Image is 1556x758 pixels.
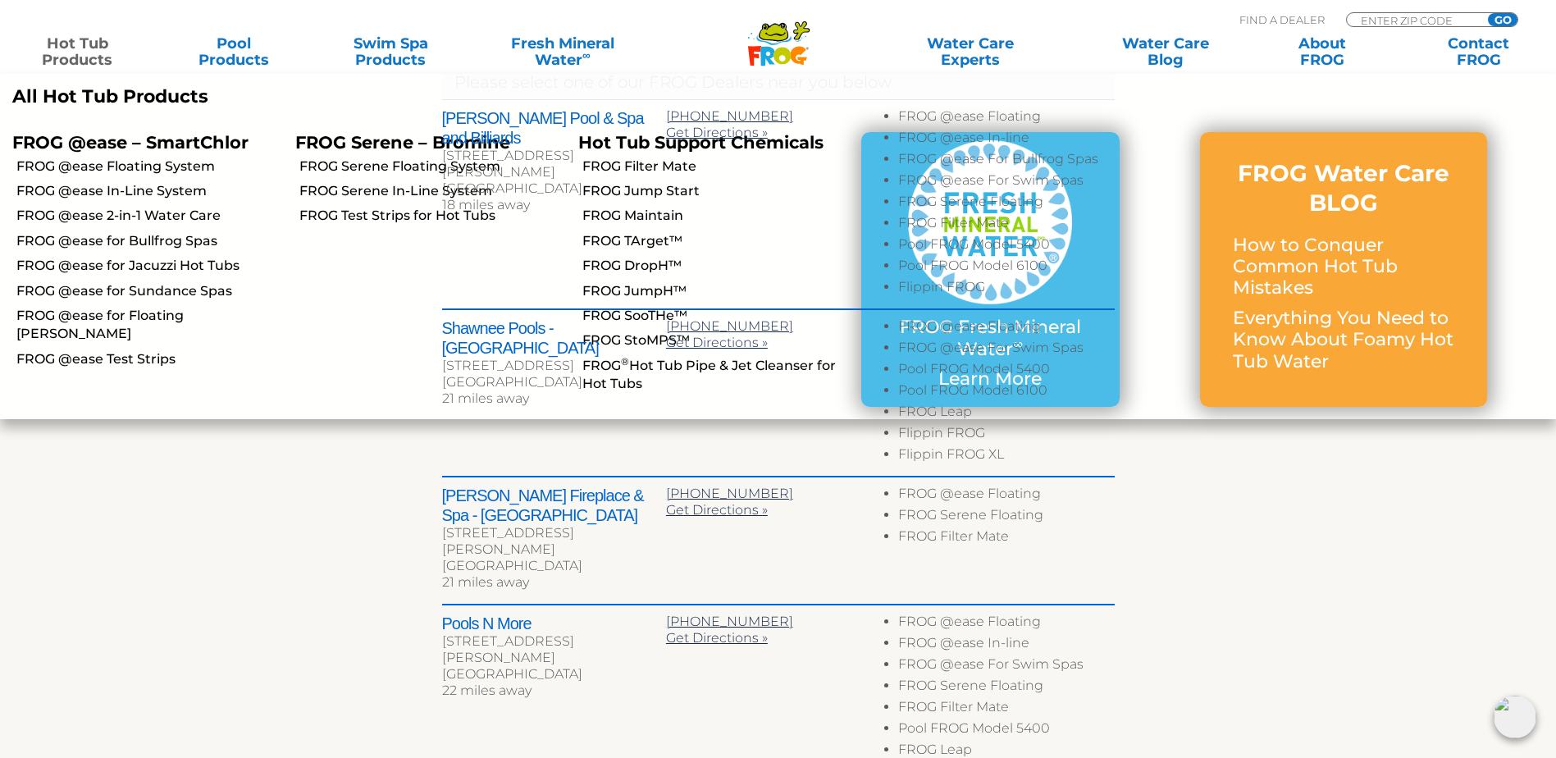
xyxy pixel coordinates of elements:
[442,390,529,406] span: 21 miles away
[898,172,1114,194] li: FROG @ease For Swim Spas
[442,148,666,180] div: [STREET_ADDRESS][PERSON_NAME]
[1233,158,1454,381] a: FROG Water Care BLOG How to Conquer Common Hot Tub Mistakes Everything You Need to Know About Foa...
[442,108,666,148] h2: [PERSON_NAME] Pool & Spa and Billiards
[1233,308,1454,372] p: Everything You Need to Know About Foamy Hot Tub Water
[666,614,793,629] a: [PHONE_NUMBER]
[898,215,1114,236] li: FROG Filter Mate
[898,279,1114,300] li: Flippin FROG
[442,318,666,358] h2: Shawnee Pools - [GEOGRAPHIC_DATA]
[898,528,1114,550] li: FROG Filter Mate
[16,307,283,344] a: FROG @ease for Floating [PERSON_NAME]
[666,318,793,334] a: [PHONE_NUMBER]
[1488,13,1517,26] input: GO
[1233,235,1454,299] p: How to Conquer Common Hot Tub Mistakes
[442,180,666,197] div: [GEOGRAPHIC_DATA]
[1494,696,1536,738] img: openIcon
[299,207,566,225] a: FROG Test Strips for Hot Tubs
[898,151,1114,172] li: FROG @ease For Bullfrog Spas
[1261,35,1383,68] a: AboutFROG
[16,257,283,275] a: FROG @ease for Jacuzzi Hot Tubs
[442,683,532,698] span: 22 miles away
[16,282,283,300] a: FROG @ease for Sundance Spas
[16,35,139,68] a: Hot TubProducts
[442,614,666,633] h2: Pools N More
[666,630,768,646] a: Get Directions »
[898,258,1114,279] li: Pool FROG Model 6100
[486,35,639,68] a: Fresh MineralWater∞
[1239,12,1325,27] p: Find A Dealer
[898,382,1114,404] li: Pool FROG Model 6100
[898,404,1114,425] li: FROG Leap
[872,35,1070,68] a: Water CareExperts
[898,446,1114,468] li: Flippin FROG XL
[898,635,1114,656] li: FROG @ease In-line
[666,335,768,350] a: Get Directions »
[898,425,1114,446] li: Flippin FROG
[442,666,666,683] div: [GEOGRAPHIC_DATA]
[898,656,1114,678] li: FROG @ease For Swim Spas
[898,194,1114,215] li: FROG Serene Floating
[442,574,529,590] span: 21 miles away
[898,614,1114,635] li: FROG @ease Floating
[12,86,766,107] a: All Hot Tub Products
[1233,158,1454,218] h3: FROG Water Care BLOG
[442,486,666,525] h2: [PERSON_NAME] Fireplace & Spa - [GEOGRAPHIC_DATA]
[898,699,1114,720] li: FROG Filter Mate
[295,132,554,153] p: FROG Serene – Bromine
[16,232,283,250] a: FROG @ease for Bullfrog Spas
[442,525,666,558] div: [STREET_ADDRESS][PERSON_NAME]
[898,108,1114,130] li: FROG @ease Floating
[666,502,768,518] a: Get Directions »
[173,35,295,68] a: PoolProducts
[898,361,1114,382] li: Pool FROG Model 5400
[16,350,283,368] a: FROG @ease Test Strips
[442,558,666,574] div: [GEOGRAPHIC_DATA]
[299,182,566,200] a: FROG Serene In-Line System
[666,108,793,124] a: [PHONE_NUMBER]
[666,125,768,140] a: Get Directions »
[898,236,1114,258] li: Pool FROG Model 5400
[442,374,666,390] div: [GEOGRAPHIC_DATA]
[12,132,271,153] p: FROG @ease – SmartChlor
[898,340,1114,361] li: FROG @ease For Swim Spas
[582,48,591,62] sup: ∞
[299,158,566,176] a: FROG Serene Floating System
[442,633,666,666] div: [STREET_ADDRESS][PERSON_NAME]
[1359,13,1470,27] input: Zip Code Form
[898,507,1114,528] li: FROG Serene Floating
[666,486,793,501] a: [PHONE_NUMBER]
[16,182,283,200] a: FROG @ease In-Line System
[898,318,1114,340] li: FROG @ease Floating
[1104,35,1226,68] a: Water CareBlog
[898,130,1114,151] li: FROG @ease In-line
[442,197,530,212] span: 18 miles away
[898,486,1114,507] li: FROG @ease Floating
[442,358,666,374] div: [STREET_ADDRESS]
[16,158,283,176] a: FROG @ease Floating System
[330,35,452,68] a: Swim SpaProducts
[898,720,1114,742] li: Pool FROG Model 5400
[16,207,283,225] a: FROG @ease 2-in-1 Water Care
[1417,35,1540,68] a: ContactFROG
[898,678,1114,699] li: FROG Serene Floating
